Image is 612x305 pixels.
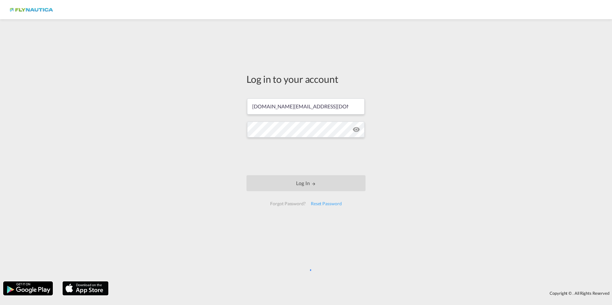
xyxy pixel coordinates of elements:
img: google.png [3,281,53,296]
md-icon: icon-eye-off [352,126,360,133]
button: LOGIN [246,175,366,191]
iframe: reCAPTCHA [257,144,355,169]
div: Reset Password [308,198,344,209]
div: Forgot Password? [268,198,308,209]
div: Log in to your account [246,72,366,86]
input: Enter email/phone number [247,98,365,114]
img: apple.png [62,281,109,296]
div: Copyright © . All Rights Reserved [112,288,612,299]
img: dbeec6a0202a11f0ab01a7e422f9ff92.png [10,3,53,17]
